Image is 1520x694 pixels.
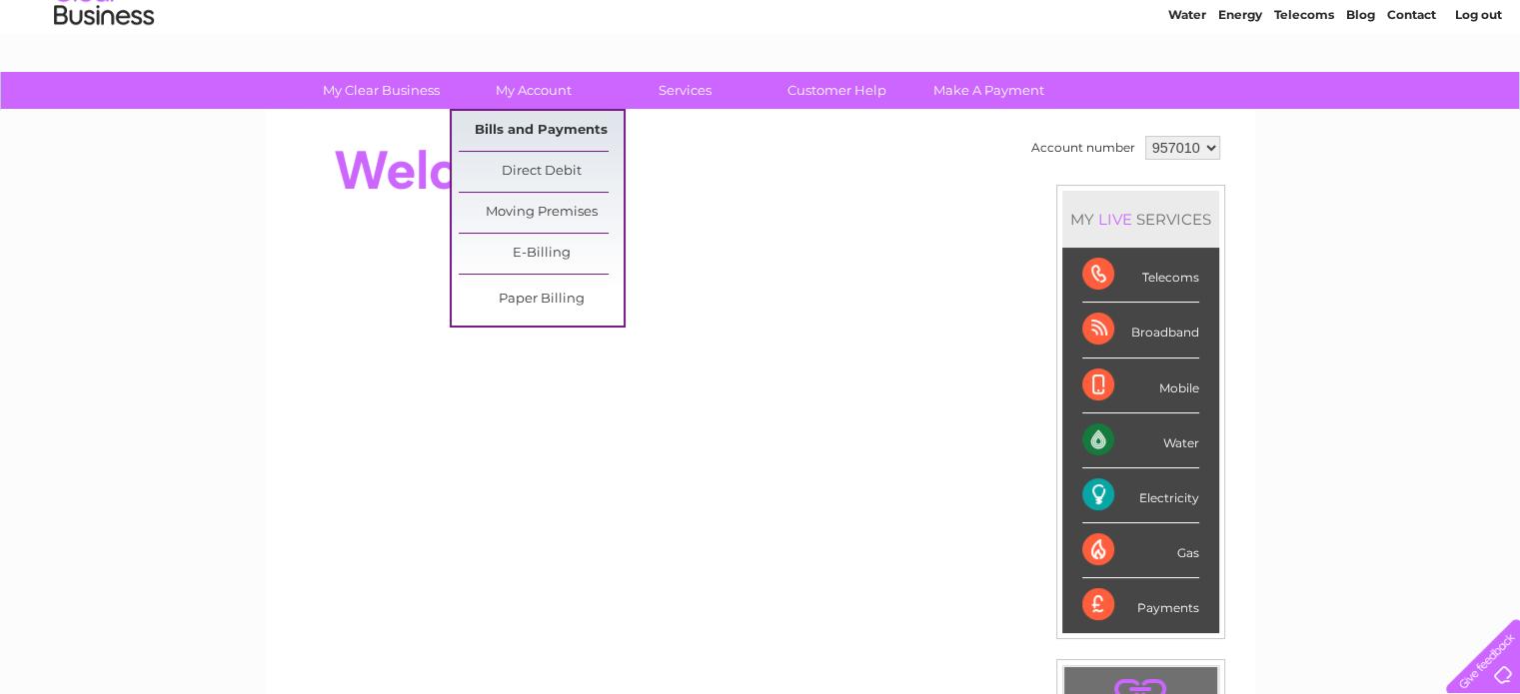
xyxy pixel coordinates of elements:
a: E-Billing [459,234,624,274]
a: Energy [1218,85,1262,100]
td: Account number [1026,131,1140,165]
a: My Clear Business [299,72,464,109]
div: Electricity [1082,468,1199,523]
a: Moving Premises [459,193,624,233]
a: Services [603,72,767,109]
a: Water [1168,85,1206,100]
a: 0333 014 3131 [1143,10,1281,35]
div: LIVE [1094,210,1136,229]
div: Broadband [1082,303,1199,357]
a: Paper Billing [459,280,624,320]
a: Contact [1387,85,1436,100]
a: Log out [1454,85,1501,100]
a: Customer Help [755,72,919,109]
div: Water [1082,413,1199,468]
a: Direct Debit [459,152,624,192]
div: Clear Business is a trading name of Verastar Limited (registered in [GEOGRAPHIC_DATA] No. 3667643... [289,11,1233,97]
div: Payments [1082,578,1199,632]
a: Telecoms [1274,85,1334,100]
a: My Account [451,72,616,109]
div: MY SERVICES [1062,191,1219,248]
div: Telecoms [1082,248,1199,303]
div: Gas [1082,523,1199,578]
a: Bills and Payments [459,111,624,151]
div: Mobile [1082,358,1199,413]
a: Make A Payment [906,72,1071,109]
img: logo.png [53,52,155,113]
a: Blog [1346,85,1375,100]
